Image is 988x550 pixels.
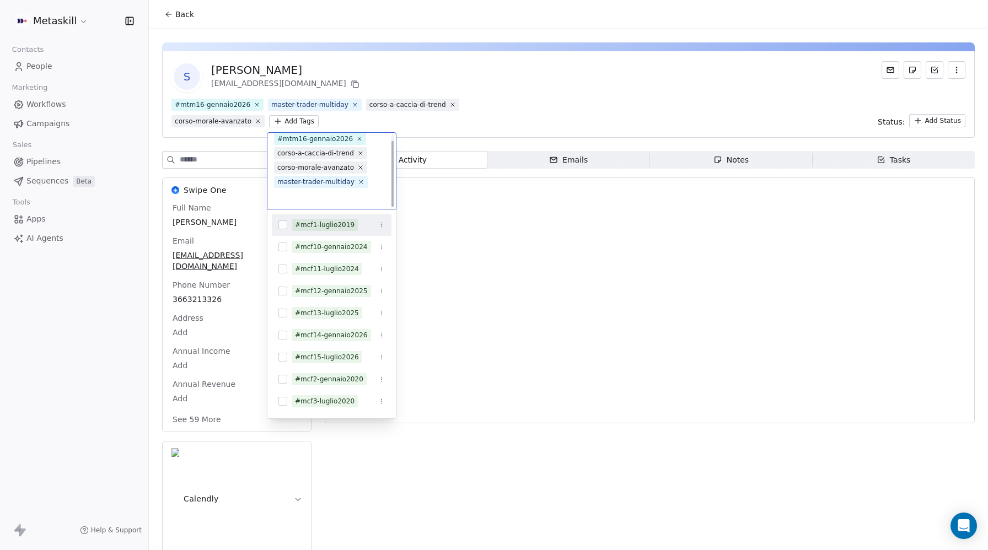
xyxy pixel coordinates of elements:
[295,374,363,384] div: #mcf2-gennaio2020
[295,286,368,296] div: #mcf12-gennaio2025
[295,242,368,252] div: #mcf10-gennaio2024
[277,177,355,187] div: master-trader-multiday
[295,264,359,274] div: #mcf11-luglio2024
[295,308,359,318] div: #mcf13-luglio2025
[277,134,353,144] div: #mtm16-gennaio2026
[295,330,368,340] div: #mcf14-gennaio2026
[295,352,359,362] div: #mcf15-luglio2026
[277,148,354,158] div: corso-a-caccia-di-trend
[295,396,355,406] div: #mcf3-luglio2020
[277,163,354,172] div: corso-morale-avanzato
[295,220,355,230] div: #mcf1-luglio2019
